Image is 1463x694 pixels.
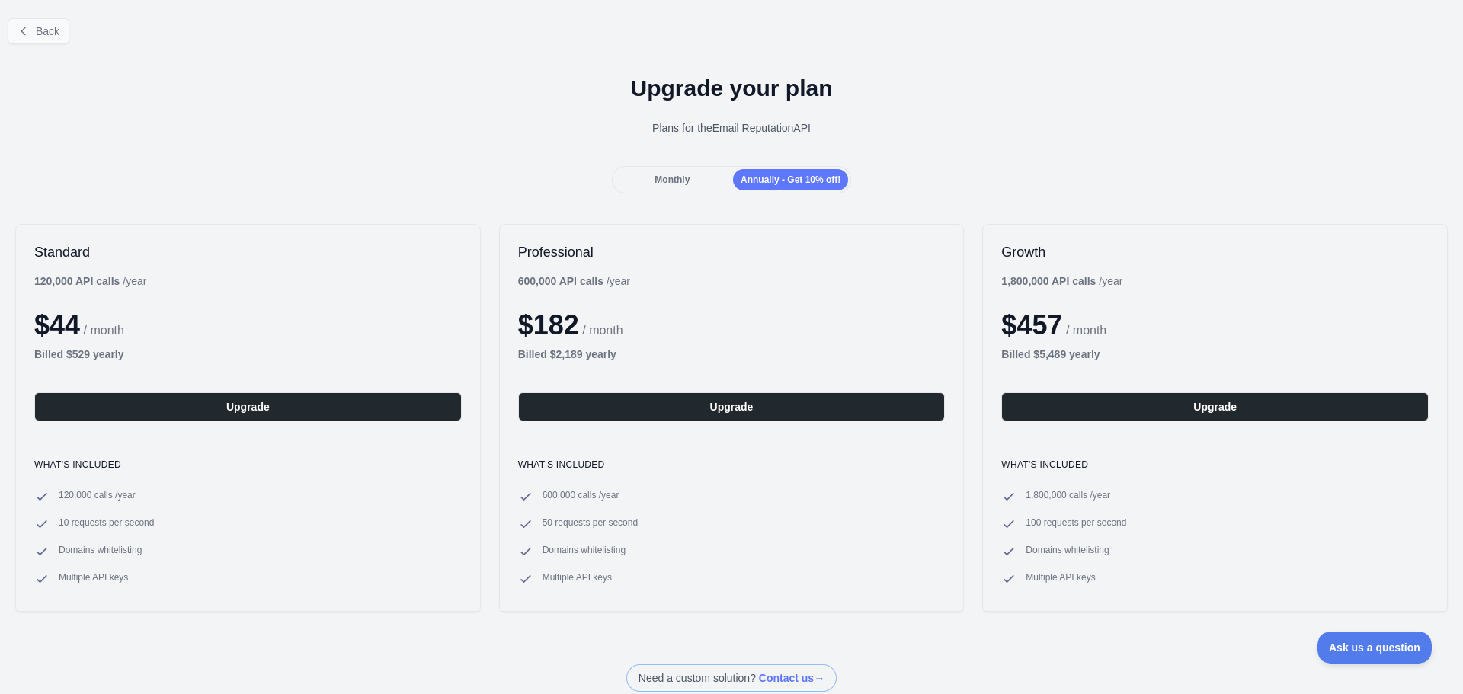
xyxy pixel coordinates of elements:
b: Billed $ 5,489 yearly [1001,348,1100,360]
span: / month [582,324,623,337]
span: $ 457 [1001,309,1062,341]
span: $ 182 [518,309,579,341]
b: Billed $ 2,189 yearly [518,348,616,360]
span: / month [1066,324,1106,337]
iframe: Toggle Customer Support [1317,632,1433,664]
